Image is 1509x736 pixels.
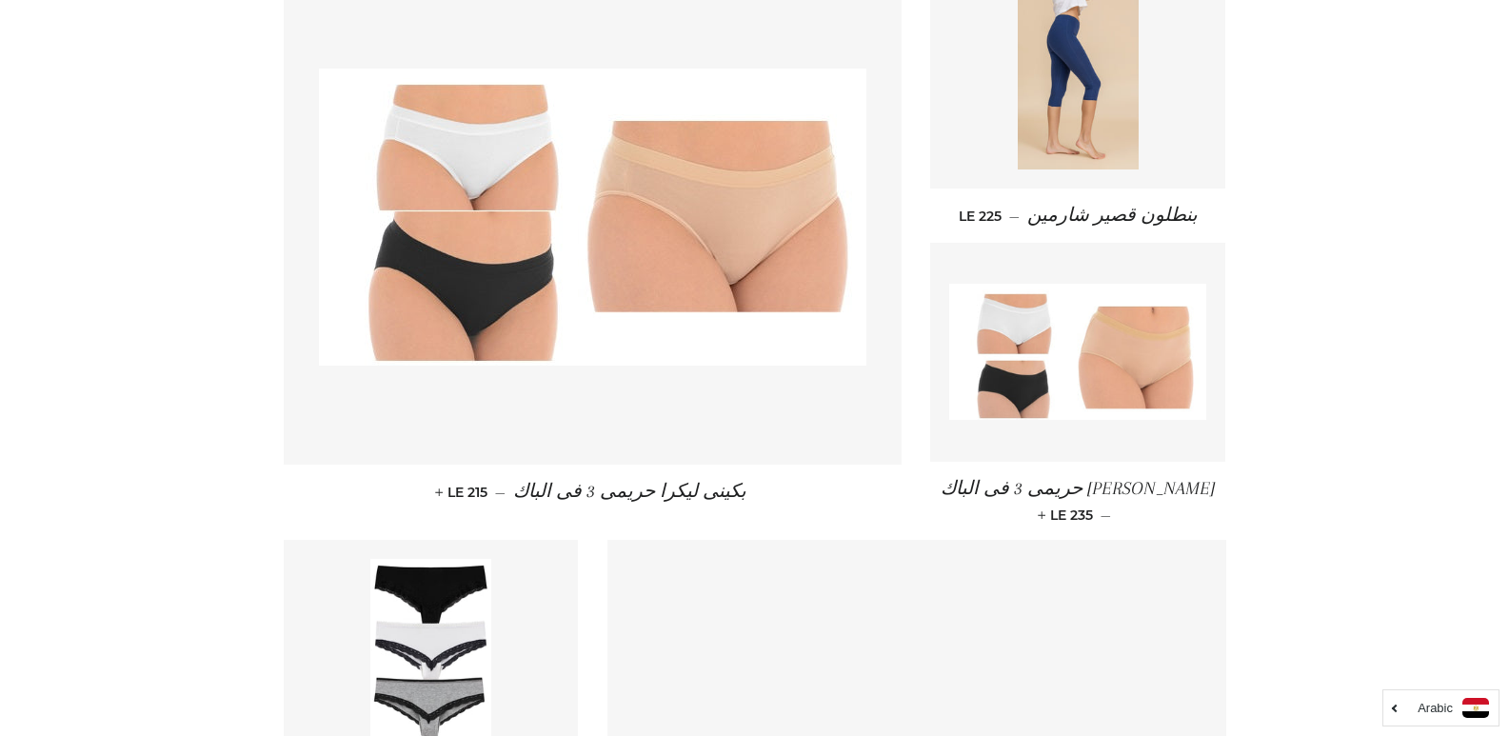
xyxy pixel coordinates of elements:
[930,462,1225,540] a: [PERSON_NAME] حريمى 3 فى الباك — LE 235
[284,465,903,519] a: بكينى ليكرا حريمى 3 فى الباك — LE 215
[495,484,506,501] span: —
[1393,698,1489,718] a: Arabic
[1101,507,1111,524] span: —
[1042,507,1093,524] span: LE 235
[959,208,1002,225] span: LE 225
[1027,205,1198,226] span: بنطلون قصير شارمين
[941,478,1215,499] span: [PERSON_NAME] حريمى 3 فى الباك
[1418,702,1453,714] i: Arabic
[930,189,1225,243] a: بنطلون قصير شارمين — LE 225
[513,481,746,502] span: بكينى ليكرا حريمى 3 فى الباك
[439,484,487,501] span: LE 215
[1009,208,1020,225] span: —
